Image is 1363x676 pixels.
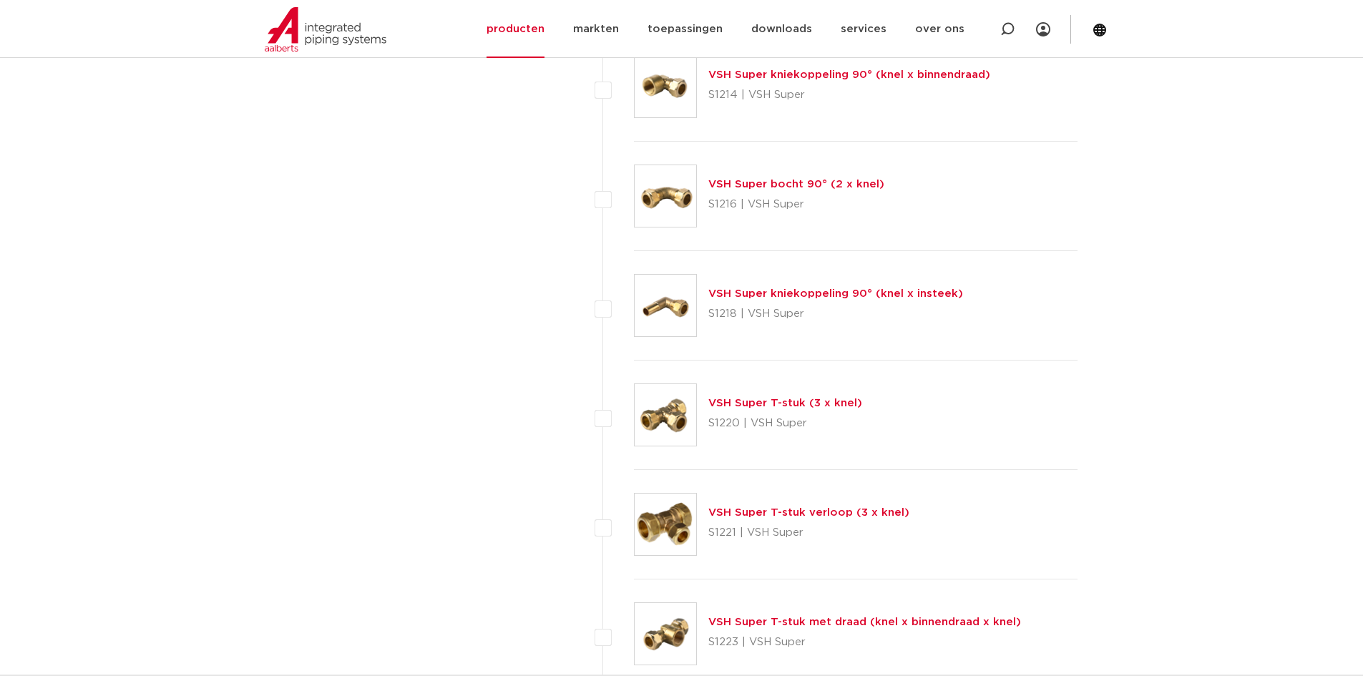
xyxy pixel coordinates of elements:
[708,398,862,408] a: VSH Super T-stuk (3 x knel)
[708,193,884,216] p: S1216 | VSH Super
[708,412,862,435] p: S1220 | VSH Super
[708,507,909,518] a: VSH Super T-stuk verloop (3 x knel)
[708,288,963,299] a: VSH Super kniekoppeling 90° (knel x insteek)
[635,275,696,336] img: Thumbnail for VSH Super kniekoppeling 90° (knel x insteek)
[635,603,696,665] img: Thumbnail for VSH Super T-stuk met draad (knel x binnendraad x knel)
[635,494,696,555] img: Thumbnail for VSH Super T-stuk verloop (3 x knel)
[708,69,990,80] a: VSH Super kniekoppeling 90° (knel x binnendraad)
[708,617,1021,627] a: VSH Super T-stuk met draad (knel x binnendraad x knel)
[635,384,696,446] img: Thumbnail for VSH Super T-stuk (3 x knel)
[708,521,909,544] p: S1221 | VSH Super
[708,631,1021,654] p: S1223 | VSH Super
[708,179,884,190] a: VSH Super bocht 90° (2 x knel)
[635,165,696,227] img: Thumbnail for VSH Super bocht 90° (2 x knel)
[708,303,963,325] p: S1218 | VSH Super
[708,84,990,107] p: S1214 | VSH Super
[635,56,696,117] img: Thumbnail for VSH Super kniekoppeling 90° (knel x binnendraad)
